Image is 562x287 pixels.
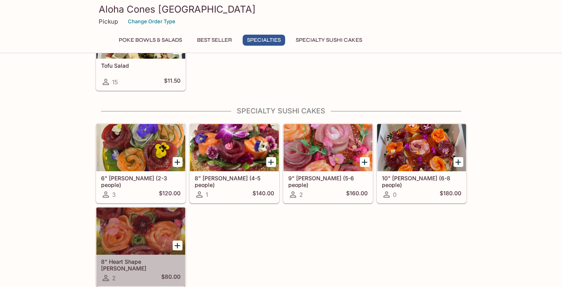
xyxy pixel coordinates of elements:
a: 9" [PERSON_NAME] (5-6 people)2$160.00 [283,124,373,203]
span: 15 [112,78,118,86]
span: 0 [393,191,396,198]
span: 3 [112,191,116,198]
a: 10" [PERSON_NAME] (6-8 people)0$180.00 [377,124,466,203]
span: 2 [112,274,116,282]
button: Add 6" Sushi Cake (2-3 people) [173,157,182,167]
button: Specialty Sushi Cakes [291,35,367,46]
div: Tofu Salad [96,11,185,59]
h5: Tofu Salad [101,62,181,69]
div: 10" Sushi Cake (6-8 people) [377,124,466,171]
p: Pickup [99,18,118,25]
h5: 9" [PERSON_NAME] (5-6 people) [288,175,368,188]
div: 8" Sushi Cake (4-5 people) [190,124,279,171]
a: 8" [PERSON_NAME] (4-5 people)1$140.00 [190,124,279,203]
h5: $160.00 [346,190,368,199]
button: Poke Bowls & Salads [114,35,186,46]
button: Add 9" Sushi Cake (5-6 people) [360,157,370,167]
button: Change Order Type [124,15,179,28]
h5: $120.00 [159,190,181,199]
h3: Aloha Cones [GEOGRAPHIC_DATA] [99,3,464,15]
h4: Specialty Sushi Cakes [96,107,467,115]
span: 1 [206,191,208,198]
button: Add 8" Sushi Cake (4-5 people) [266,157,276,167]
button: Add 10" Sushi Cake (6-8 people) [453,157,463,167]
h5: $80.00 [161,273,181,283]
div: 9" Sushi Cake (5-6 people) [284,124,372,171]
h5: $180.00 [440,190,461,199]
h5: $140.00 [252,190,274,199]
button: Specialties [243,35,285,46]
h5: 8" Heart Shape [PERSON_NAME] [101,258,181,271]
a: 8" Heart Shape [PERSON_NAME]2$80.00 [96,207,186,287]
div: 8" Heart Shape Sushi Cake [96,207,185,255]
button: Best Seller [193,35,236,46]
a: 6" [PERSON_NAME] (2-3 people)3$120.00 [96,124,186,203]
button: Add 8" Heart Shape Sushi Cake [173,241,182,250]
h5: 6" [PERSON_NAME] (2-3 people) [101,175,181,188]
span: 2 [299,191,303,198]
div: 6" Sushi Cake (2-3 people) [96,124,185,171]
h5: $11.50 [164,77,181,87]
h5: 8" [PERSON_NAME] (4-5 people) [195,175,274,188]
h5: 10" [PERSON_NAME] (6-8 people) [382,175,461,188]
